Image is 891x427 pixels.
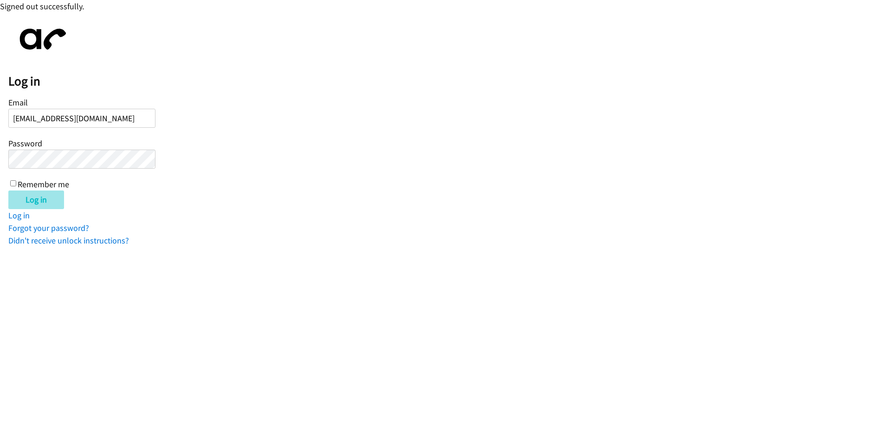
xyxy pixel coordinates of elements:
[8,21,73,58] img: aphone-8a226864a2ddd6a5e75d1ebefc011f4aa8f32683c2d82f3fb0802fe031f96514.svg
[8,235,129,246] a: Didn't receive unlock instructions?
[8,223,89,233] a: Forgot your password?
[8,97,28,108] label: Email
[8,138,42,149] label: Password
[8,191,64,209] input: Log in
[8,210,30,221] a: Log in
[18,179,69,190] label: Remember me
[8,73,891,89] h2: Log in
